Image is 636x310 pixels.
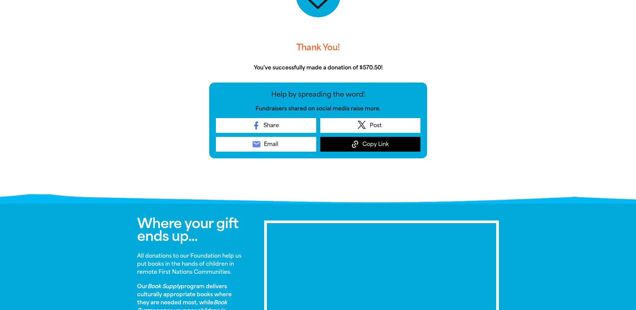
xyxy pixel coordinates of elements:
span: Where your gift ends up... [137,215,238,244]
strong: All donations to our Foundation help us put books in the hands of children in remote First Nation... [137,253,241,275]
p: You've successfully made a donation of $570.50! [209,64,427,72]
a: emailEmail [216,137,316,152]
i: email [252,140,261,149]
span: Email [264,140,278,148]
p: Fundraisers shared on social media raise more. [216,105,420,113]
span: Post [370,121,382,130]
em: Book Supply [148,283,181,290]
span: Share [264,121,279,130]
span: Copy Link [362,140,389,148]
p: Help by spreading the word! [216,89,420,99]
a: Share [216,118,316,133]
a: Post [320,118,420,133]
h3: Thank You! [209,37,427,58]
button: Copy Link [320,137,420,152]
